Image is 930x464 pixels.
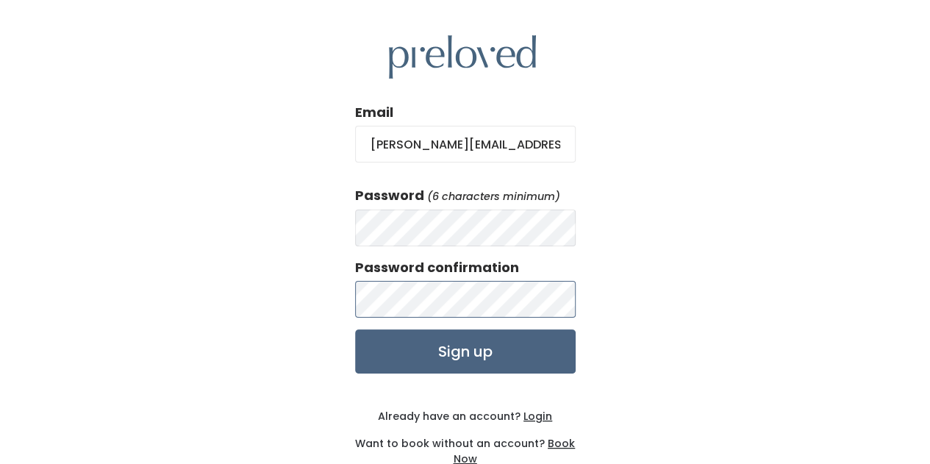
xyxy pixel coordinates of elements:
input: Sign up [355,329,576,374]
label: Password confirmation [355,258,519,277]
a: Login [521,409,552,424]
img: preloved logo [389,35,536,79]
div: Already have an account? [355,409,576,424]
u: Login [523,409,552,424]
label: Password [355,186,424,205]
label: Email [355,103,393,122]
em: (6 characters minimum) [427,189,560,204]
